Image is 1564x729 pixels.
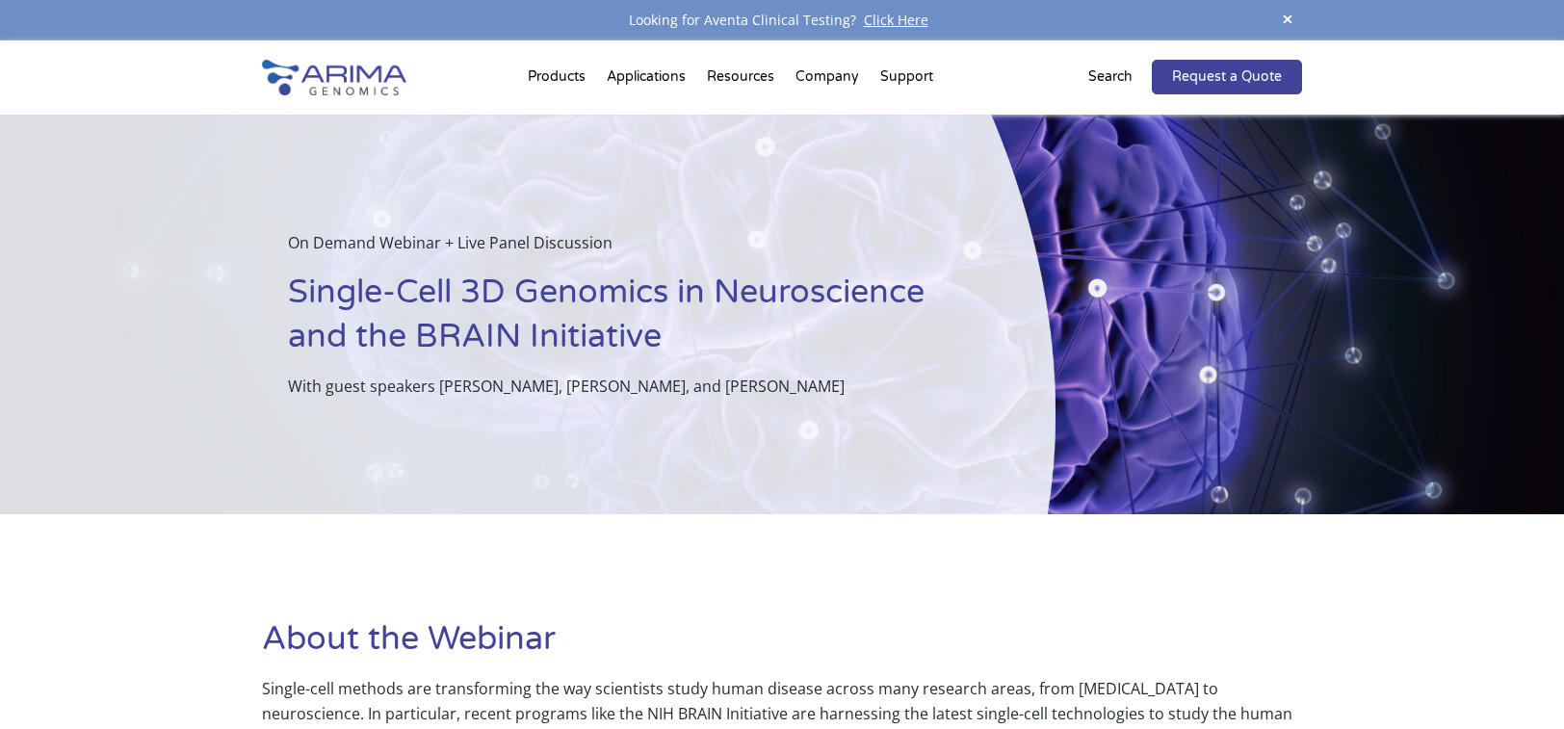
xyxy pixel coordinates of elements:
[262,8,1302,33] div: Looking for Aventa Clinical Testing?
[288,271,959,374] h1: Single-Cell 3D Genomics in Neuroscience and the BRAIN Initiative
[262,60,406,95] img: Arima-Genomics-logo
[1088,65,1133,90] p: Search
[262,617,1302,676] h1: About the Webinar
[1152,60,1302,94] a: Request a Quote
[288,374,959,399] p: With guest speakers [PERSON_NAME], [PERSON_NAME], and [PERSON_NAME]
[856,11,936,29] a: Click Here
[288,230,959,271] p: On Demand Webinar + Live Panel Discussion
